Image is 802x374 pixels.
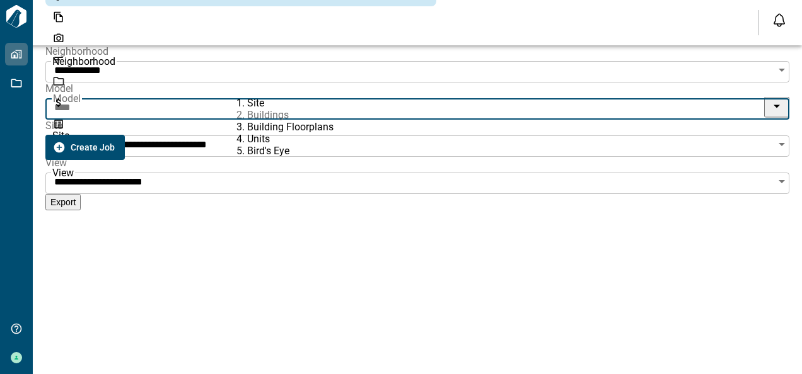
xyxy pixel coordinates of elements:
button: Close [764,97,789,118]
span: Create Job [71,141,115,154]
div: Takeoff Center [45,113,436,135]
button: Export [45,194,81,210]
span: Export [50,197,76,207]
div: Documents [45,6,436,28]
button: Open [773,135,791,153]
span: Site [247,97,264,109]
div: Photos [45,28,436,49]
label: View [45,157,789,169]
button: Open [773,173,791,190]
span: Bird's Eye [247,145,289,157]
span: Units [247,133,270,145]
div: Jobs [45,71,436,92]
button: Open [773,61,791,79]
button: Open notification feed [769,10,789,30]
div: Issues & Info [45,49,436,71]
span: Building Floorplans [247,121,334,133]
div: Budgets [45,92,436,113]
button: Create Job [45,135,125,160]
span: Buildings [247,109,289,121]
